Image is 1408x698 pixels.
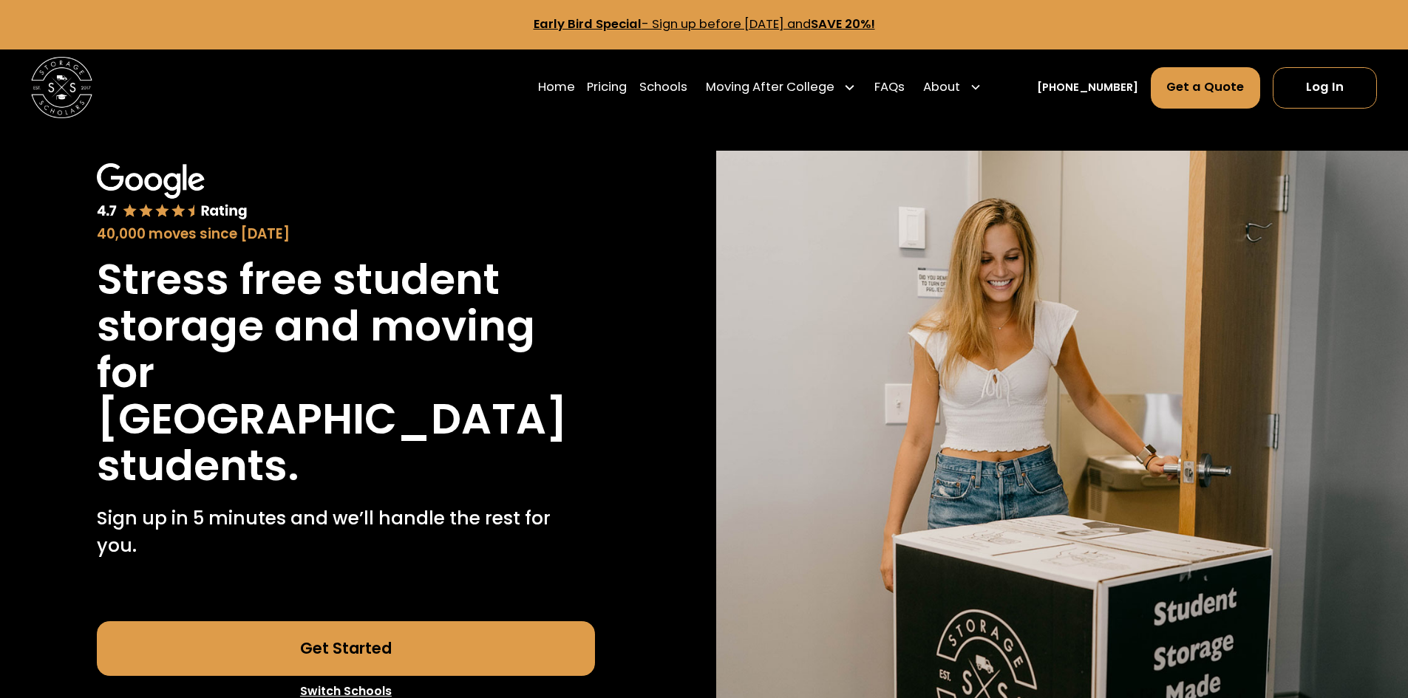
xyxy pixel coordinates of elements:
img: Storage Scholars main logo [31,57,92,118]
strong: SAVE 20%! [811,16,875,32]
h1: [GEOGRAPHIC_DATA] [97,396,568,442]
a: Pricing [587,66,627,109]
p: Sign up in 5 minutes and we’ll handle the rest for you. [97,504,595,560]
h1: students. [97,442,299,489]
a: Get Started [97,621,595,677]
strong: Early Bird Special [534,16,642,32]
a: Home [538,66,575,109]
div: Moving After College [706,78,834,97]
h1: Stress free student storage and moving for [97,256,595,396]
div: About [923,78,960,97]
a: [PHONE_NUMBER] [1037,80,1138,96]
a: Schools [639,66,687,109]
a: FAQs [874,66,905,109]
div: 40,000 moves since [DATE] [97,224,595,244]
img: Google 4.7 star rating [97,163,248,221]
a: Log In [1273,67,1377,109]
a: Get a Quote [1151,67,1261,109]
a: Early Bird Special- Sign up before [DATE] andSAVE 20%! [534,16,875,32]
